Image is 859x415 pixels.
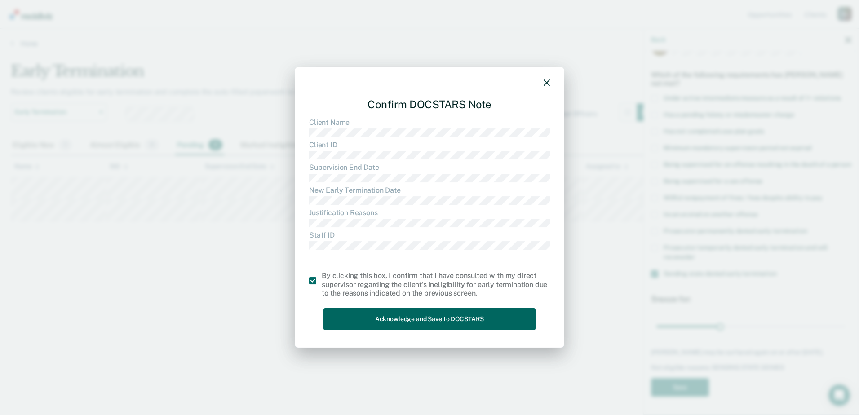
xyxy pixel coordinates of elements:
[309,208,550,217] dt: Justification Reasons
[309,91,550,118] div: Confirm DOCSTARS Note
[322,272,550,298] div: By clicking this box, I confirm that I have consulted with my direct supervisor regarding the cli...
[323,308,536,330] button: Acknowledge and Save to DOCSTARS
[309,141,550,149] dt: Client ID
[309,118,550,127] dt: Client Name
[309,231,550,239] dt: Staff ID
[309,186,550,194] dt: New Early Termination Date
[309,163,550,172] dt: Supervision End Date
